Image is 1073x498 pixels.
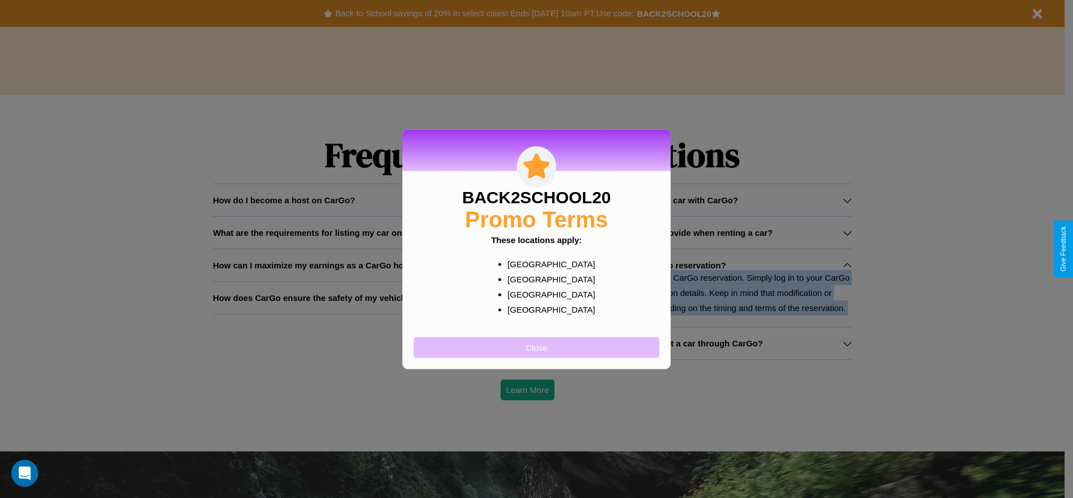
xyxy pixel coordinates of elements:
p: [GEOGRAPHIC_DATA] [507,256,588,271]
h3: BACK2SCHOOL20 [462,188,611,207]
div: Open Intercom Messenger [11,460,38,487]
div: Give Feedback [1060,226,1067,272]
p: [GEOGRAPHIC_DATA] [507,271,588,286]
p: [GEOGRAPHIC_DATA] [507,301,588,317]
h2: Promo Terms [465,207,608,232]
button: Close [414,337,659,358]
b: These locations apply: [491,235,582,244]
p: [GEOGRAPHIC_DATA] [507,286,588,301]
